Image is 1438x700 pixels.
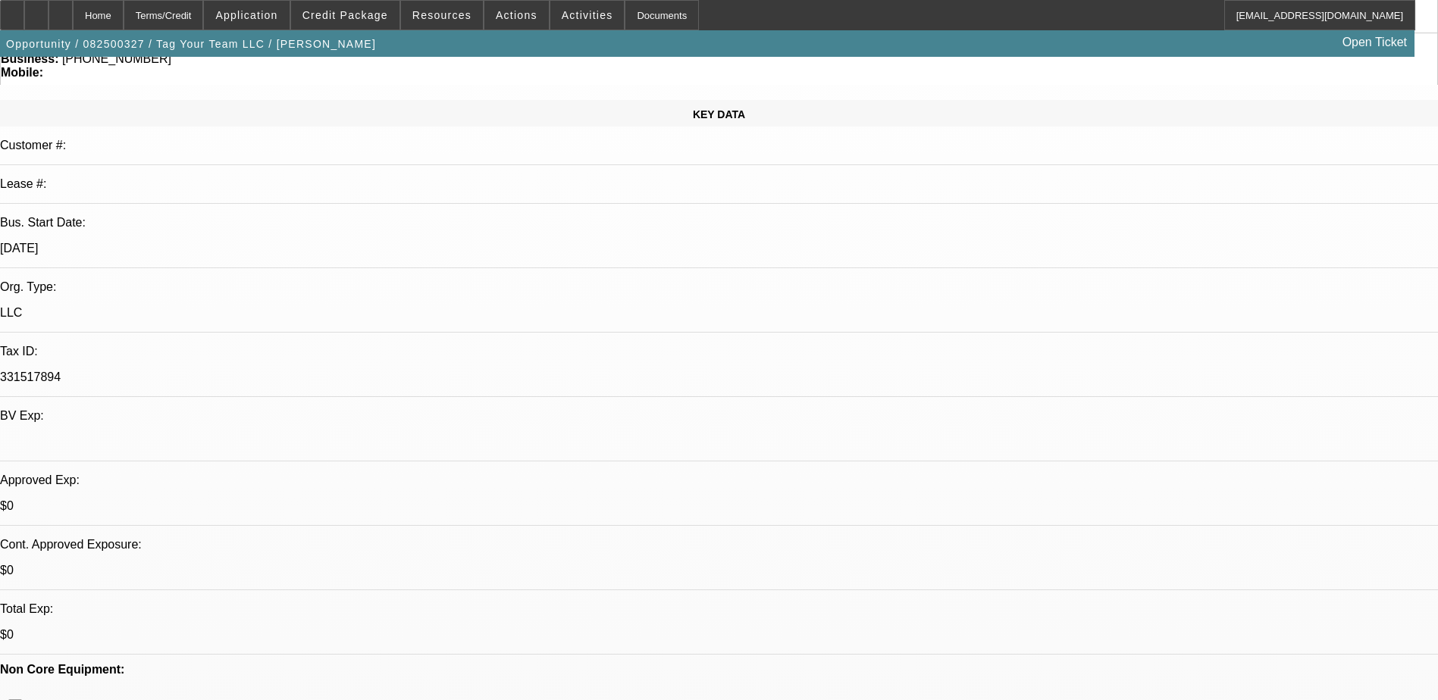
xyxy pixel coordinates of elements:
[562,9,613,21] span: Activities
[496,9,537,21] span: Actions
[1,66,43,79] strong: Mobile:
[550,1,625,30] button: Activities
[693,108,745,120] span: KEY DATA
[302,9,388,21] span: Credit Package
[1336,30,1413,55] a: Open Ticket
[291,1,399,30] button: Credit Package
[215,9,277,21] span: Application
[484,1,549,30] button: Actions
[6,38,376,50] span: Opportunity / 082500327 / Tag Your Team LLC / [PERSON_NAME]
[401,1,483,30] button: Resources
[412,9,472,21] span: Resources
[204,1,289,30] button: Application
